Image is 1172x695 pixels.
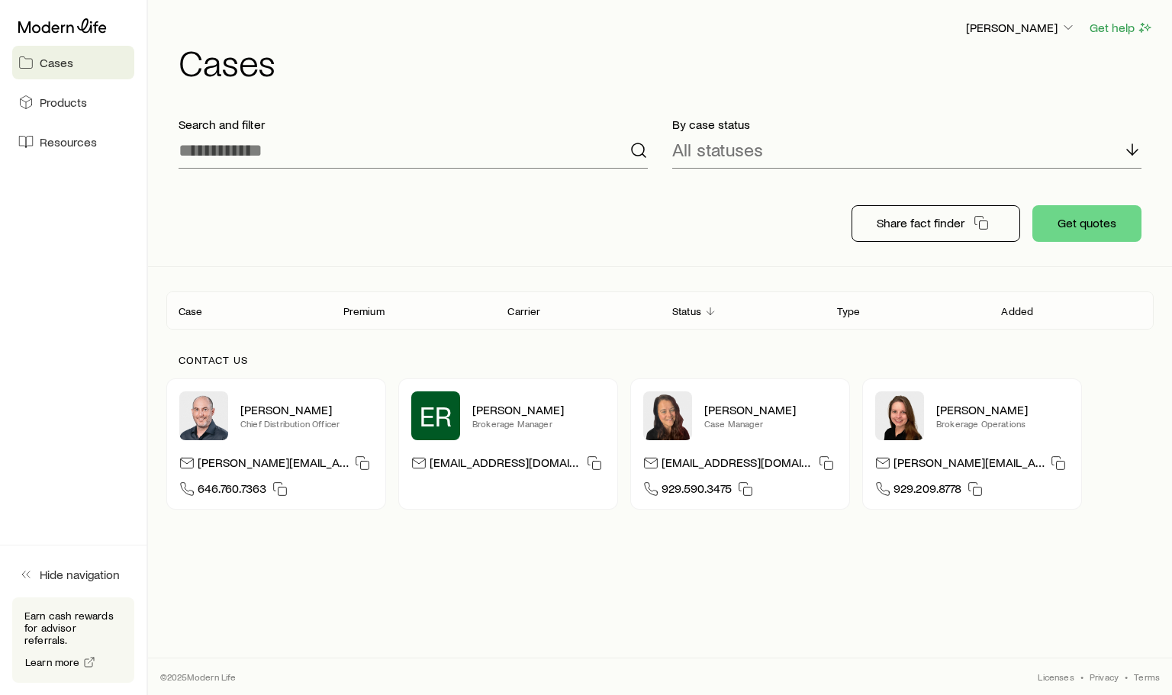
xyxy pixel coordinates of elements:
[179,391,228,440] img: Dan Pierson
[198,481,266,501] span: 646.760.7363
[966,20,1076,35] p: [PERSON_NAME]
[179,354,1141,366] p: Contact us
[893,455,1045,475] p: [PERSON_NAME][EMAIL_ADDRESS][DOMAIN_NAME]
[704,417,837,430] p: Case Manager
[25,657,80,668] span: Learn more
[672,117,1141,132] p: By case status
[672,139,763,160] p: All statuses
[936,417,1069,430] p: Brokerage Operations
[1001,305,1033,317] p: Added
[1090,671,1119,683] a: Privacy
[40,567,120,582] span: Hide navigation
[643,391,692,440] img: Abby McGuigan
[12,558,134,591] button: Hide navigation
[166,291,1154,330] div: Client cases
[472,402,605,417] p: [PERSON_NAME]
[12,597,134,683] div: Earn cash rewards for advisor referrals.Learn more
[936,402,1069,417] p: [PERSON_NAME]
[40,55,73,70] span: Cases
[472,417,605,430] p: Brokerage Manager
[343,305,385,317] p: Premium
[1089,19,1154,37] button: Get help
[877,215,964,230] p: Share fact finder
[420,401,452,431] span: ER
[40,95,87,110] span: Products
[179,117,648,132] p: Search and filter
[1032,205,1141,242] button: Get quotes
[965,19,1077,37] button: [PERSON_NAME]
[430,455,581,475] p: [EMAIL_ADDRESS][DOMAIN_NAME]
[1038,671,1074,683] a: Licenses
[240,417,373,430] p: Chief Distribution Officer
[875,391,924,440] img: Ellen Wall
[160,671,237,683] p: © 2025 Modern Life
[198,455,349,475] p: [PERSON_NAME][EMAIL_ADDRESS][DOMAIN_NAME]
[704,402,837,417] p: [PERSON_NAME]
[662,481,732,501] span: 929.590.3475
[40,134,97,150] span: Resources
[240,402,373,417] p: [PERSON_NAME]
[12,125,134,159] a: Resources
[179,305,203,317] p: Case
[24,610,122,646] p: Earn cash rewards for advisor referrals.
[662,455,813,475] p: [EMAIL_ADDRESS][DOMAIN_NAME]
[1134,671,1160,683] a: Terms
[12,85,134,119] a: Products
[852,205,1020,242] button: Share fact finder
[1080,671,1083,683] span: •
[893,481,961,501] span: 929.209.8778
[507,305,540,317] p: Carrier
[179,43,1154,80] h1: Cases
[12,46,134,79] a: Cases
[837,305,861,317] p: Type
[1125,671,1128,683] span: •
[672,305,701,317] p: Status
